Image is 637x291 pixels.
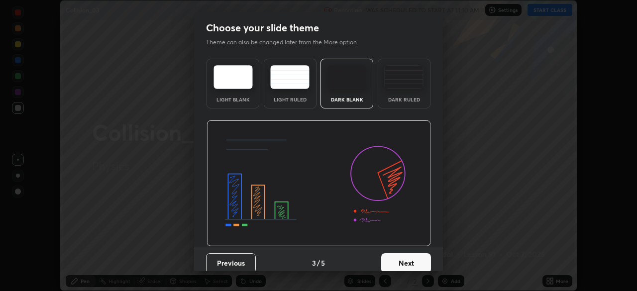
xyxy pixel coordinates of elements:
div: Light Ruled [270,97,310,102]
h4: / [317,258,320,268]
p: Theme can also be changed later from the More option [206,38,367,47]
img: lightRuledTheme.5fabf969.svg [270,65,310,89]
img: darkRuledTheme.de295e13.svg [384,65,424,89]
div: Dark Blank [327,97,367,102]
h4: 5 [321,258,325,268]
div: Dark Ruled [384,97,424,102]
div: Light Blank [213,97,253,102]
button: Previous [206,253,256,273]
img: lightTheme.e5ed3b09.svg [213,65,253,89]
img: darkThemeBanner.d06ce4a2.svg [207,120,431,247]
button: Next [381,253,431,273]
h4: 3 [312,258,316,268]
img: darkTheme.f0cc69e5.svg [327,65,367,89]
h2: Choose your slide theme [206,21,319,34]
